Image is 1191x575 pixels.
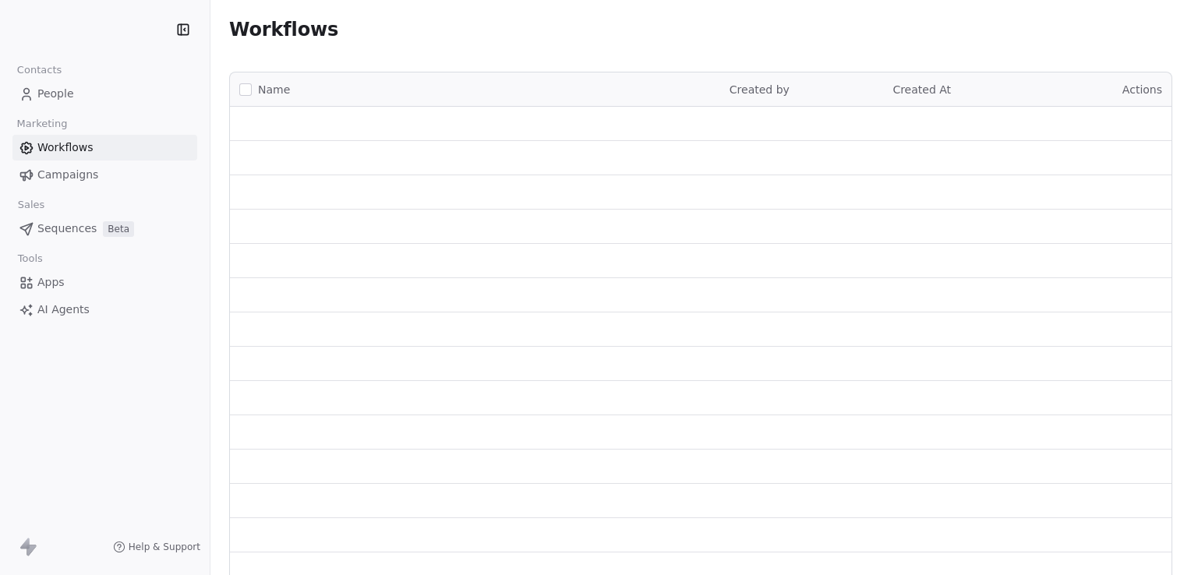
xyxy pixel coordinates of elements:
span: Actions [1122,83,1162,96]
span: Help & Support [129,541,200,553]
a: SequencesBeta [12,216,197,242]
span: Marketing [10,112,74,136]
a: Campaigns [12,162,197,188]
span: Created At [892,83,951,96]
a: Workflows [12,135,197,161]
span: Apps [37,274,65,291]
span: Sequences [37,220,97,237]
span: Created by [730,83,790,96]
a: Apps [12,270,197,295]
span: Contacts [10,58,69,82]
span: Beta [103,221,134,237]
span: Sales [11,193,51,217]
span: Tools [11,247,49,270]
a: People [12,81,197,107]
span: People [37,86,74,102]
span: Name [258,82,290,98]
a: Help & Support [113,541,200,553]
span: Campaigns [37,167,98,183]
a: AI Agents [12,297,197,323]
span: Workflows [37,139,94,156]
span: Workflows [229,19,338,41]
span: AI Agents [37,302,90,318]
